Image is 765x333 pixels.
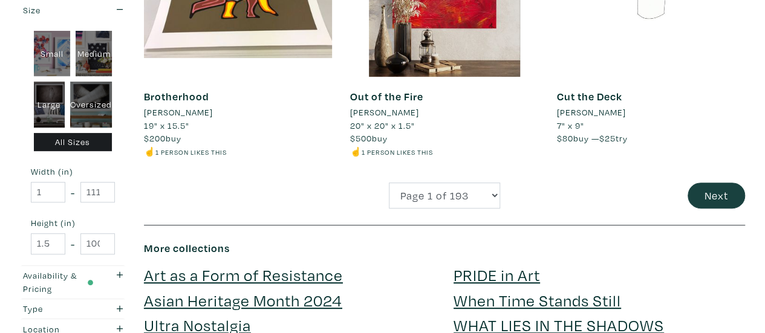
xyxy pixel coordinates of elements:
a: Art as a Form of Resistance [144,264,343,285]
span: 19" x 15.5" [144,120,189,131]
h6: More collections [144,242,745,255]
div: Small [34,30,70,76]
span: - [71,236,75,252]
a: Brotherhood [144,89,209,103]
li: [PERSON_NAME] [144,106,213,119]
a: PRIDE in Art [454,264,540,285]
button: Next [688,183,745,209]
a: [PERSON_NAME] [350,106,538,119]
small: 1 person likes this [155,147,227,157]
button: Type [20,299,126,319]
span: 20" x 20" x 1.5" [350,120,415,131]
span: $25 [599,132,616,144]
a: [PERSON_NAME] [144,106,332,119]
div: All Sizes [34,133,112,152]
span: buy — try [557,132,628,144]
small: 1 person likes this [362,147,433,157]
div: Large [34,82,65,128]
a: Cut the Deck [557,89,622,103]
span: - [71,184,75,200]
li: ☝️ [144,145,332,158]
li: [PERSON_NAME] [350,106,419,119]
a: Asian Heritage Month 2024 [144,289,342,311]
div: Type [23,302,94,315]
div: Oversized [70,82,112,128]
div: Size [23,3,94,16]
button: Availability & Pricing [20,265,126,298]
a: When Time Stands Still [454,289,621,311]
li: ☝️ [350,145,538,158]
span: $200 [144,132,166,144]
li: [PERSON_NAME] [557,106,626,119]
a: Out of the Fire [350,89,423,103]
span: $80 [557,132,573,144]
small: Height (in) [31,219,115,227]
small: Width (in) [31,167,115,176]
a: [PERSON_NAME] [557,106,745,119]
span: $500 [350,132,372,144]
div: Medium [76,30,112,76]
div: Availability & Pricing [23,269,94,295]
span: buy [350,132,388,144]
span: 7" x 9" [557,120,584,131]
span: buy [144,132,181,144]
